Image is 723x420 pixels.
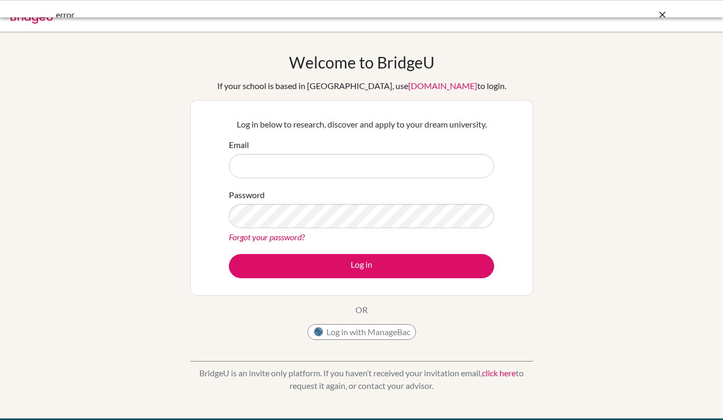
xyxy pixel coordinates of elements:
[229,254,494,278] button: Log in
[229,232,305,242] a: Forgot your password?
[56,8,509,21] div: error
[229,189,265,201] label: Password
[408,81,477,91] a: [DOMAIN_NAME]
[229,139,249,151] label: Email
[482,368,516,378] a: click here
[307,324,416,340] button: Log in with ManageBac
[355,304,368,316] p: OR
[190,367,533,392] p: BridgeU is an invite only platform. If you haven’t received your invitation email, to request it ...
[229,118,494,131] p: Log in below to research, discover and apply to your dream university.
[217,80,506,92] div: If your school is based in [GEOGRAPHIC_DATA], use to login.
[289,53,435,72] h1: Welcome to BridgeU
